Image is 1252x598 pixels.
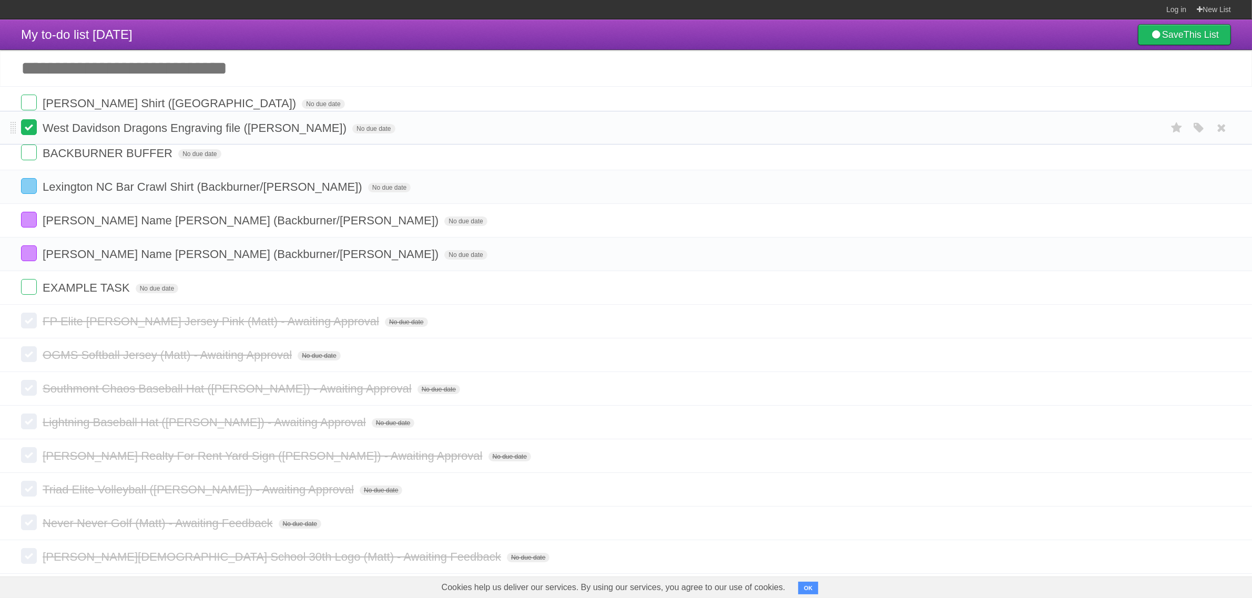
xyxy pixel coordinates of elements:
label: Done [21,245,37,261]
span: No due date [360,486,402,495]
b: This List [1184,29,1219,40]
span: No due date [352,124,395,133]
span: [PERSON_NAME] Shirt ([GEOGRAPHIC_DATA]) [43,97,299,110]
label: Done [21,514,37,530]
label: Done [21,279,37,295]
a: SaveThis List [1138,24,1231,45]
button: OK [798,582,819,594]
span: No due date [368,183,411,192]
span: OGMS Softball Jersey (Matt) - Awaiting Approval [43,348,294,362]
span: No due date [444,250,487,260]
span: EXAMPLE TASK [43,281,132,294]
label: Done [21,95,37,110]
span: No due date [507,553,549,562]
span: Cookies help us deliver our services. By using our services, you agree to our use of cookies. [431,577,796,598]
label: Done [21,178,37,194]
span: Lexington NC Bar Crawl Shirt (Backburner/[PERSON_NAME]) [43,180,365,193]
label: Star task [1167,119,1187,137]
label: Done [21,548,37,564]
label: Done [21,212,37,228]
span: [PERSON_NAME] Name [PERSON_NAME] (Backburner/[PERSON_NAME]) [43,248,441,261]
span: No due date [178,149,221,159]
label: Done [21,119,37,135]
label: Done [21,447,37,463]
label: Done [21,346,37,362]
span: BACKBURNER BUFFER [43,147,175,160]
span: Triad Elite Volleyball ([PERSON_NAME]) - Awaiting Approval [43,483,357,496]
span: No due date [302,99,344,109]
label: Done [21,414,37,429]
label: Done [21,145,37,160]
span: No due date [372,418,414,428]
span: West Davidson Dragons Engraving file ([PERSON_NAME]) [43,121,349,135]
span: No due date [298,351,340,360]
label: Done [21,380,37,396]
span: No due date [444,216,487,226]
span: Never Never Golf (Matt) - Awaiting Feedback [43,517,275,530]
span: FP Elite [PERSON_NAME] Jersey Pink (Matt) - Awaiting Approval [43,315,382,328]
span: No due date [279,519,321,529]
span: Lightning Baseball Hat ([PERSON_NAME]) - Awaiting Approval [43,416,369,429]
label: Done [21,481,37,497]
span: Southmont Chaos Baseball Hat ([PERSON_NAME]) - Awaiting Approval [43,382,414,395]
span: [PERSON_NAME] Realty For Rent Yard Sign ([PERSON_NAME]) - Awaiting Approval [43,449,485,462]
span: No due date [488,452,531,461]
label: Done [21,313,37,328]
span: [PERSON_NAME][DEMOGRAPHIC_DATA] School 30th Logo (Matt) - Awaiting Feedback [43,550,504,563]
span: [PERSON_NAME] Name [PERSON_NAME] (Backburner/[PERSON_NAME]) [43,214,441,227]
span: No due date [136,284,178,293]
span: No due date [385,317,427,327]
span: My to-do list [DATE] [21,27,133,42]
span: No due date [418,385,460,394]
